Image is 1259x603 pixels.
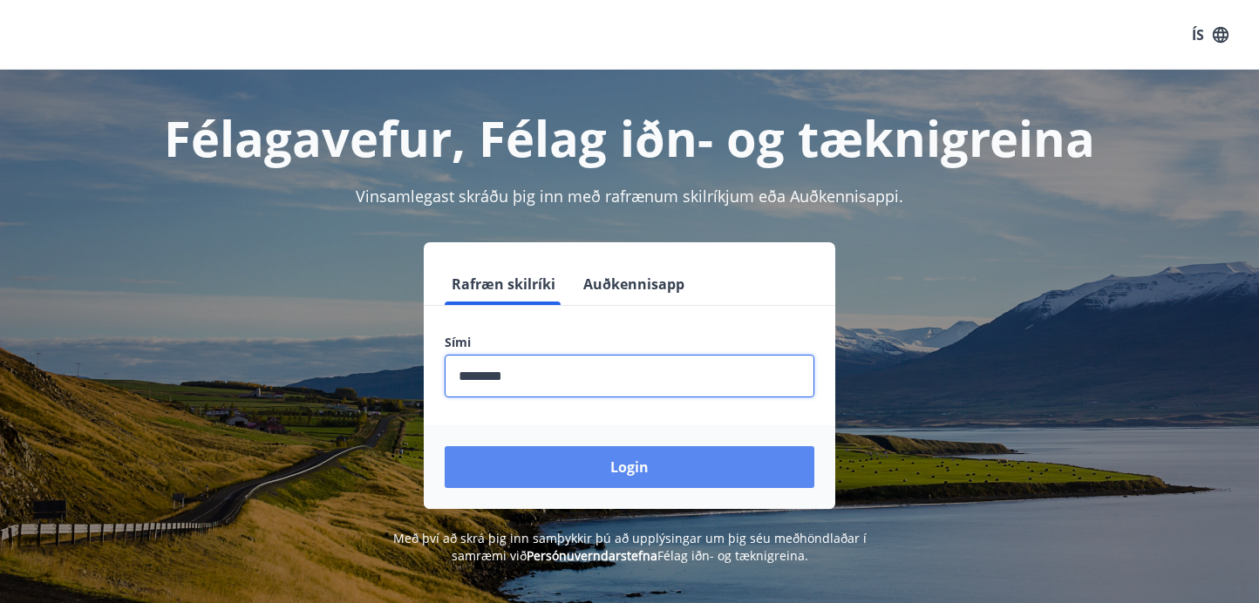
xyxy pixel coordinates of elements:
[527,547,657,564] a: Persónuverndarstefna
[445,263,562,305] button: Rafræn skilríki
[445,334,814,351] label: Sími
[445,446,814,488] button: Login
[356,186,903,207] span: Vinsamlegast skráðu þig inn með rafrænum skilríkjum eða Auðkennisappi.
[23,105,1236,171] h1: Félagavefur, Félag iðn- og tæknigreina
[1182,19,1238,51] button: ÍS
[576,263,691,305] button: Auðkennisapp
[393,530,867,564] span: Með því að skrá þig inn samþykkir þú að upplýsingar um þig séu meðhöndlaðar í samræmi við Félag i...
